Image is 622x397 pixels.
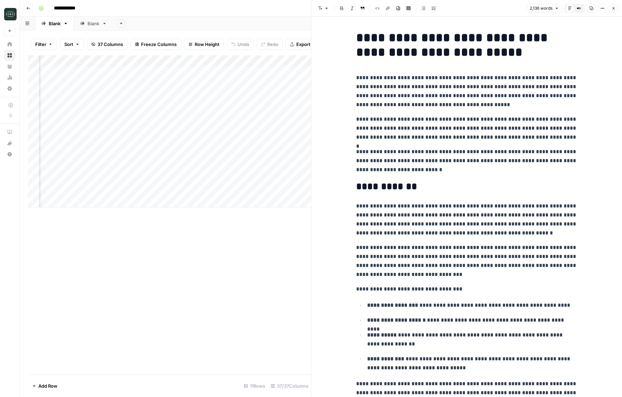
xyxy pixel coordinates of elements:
[31,39,57,50] button: Filter
[4,6,15,23] button: Workspace: Catalyst
[267,41,278,48] span: Redo
[195,41,220,48] span: Row Height
[35,41,46,48] span: Filter
[4,83,15,94] a: Settings
[49,20,61,27] div: Blank
[184,39,224,50] button: Row Height
[238,41,249,48] span: Undo
[64,41,73,48] span: Sort
[38,382,57,389] span: Add Row
[530,5,553,11] span: 2,136 words
[268,380,311,391] div: 37/37 Columns
[141,41,177,48] span: Freeze Columns
[28,380,62,391] button: Add Row
[4,72,15,83] a: Usage
[527,4,562,13] button: 2,136 words
[87,39,128,50] button: 37 Columns
[35,17,74,30] a: Blank
[4,138,15,148] div: What's new?
[130,39,181,50] button: Freeze Columns
[4,127,15,138] a: AirOps Academy
[296,41,321,48] span: Export CSV
[4,39,15,50] a: Home
[4,8,17,20] img: Catalyst Logo
[241,380,268,391] div: 11 Rows
[257,39,283,50] button: Redo
[4,138,15,149] button: What's new?
[227,39,254,50] button: Undo
[87,20,99,27] div: Blank
[74,17,113,30] a: Blank
[4,50,15,61] a: Browse
[60,39,84,50] button: Sort
[286,39,325,50] button: Export CSV
[98,41,123,48] span: 37 Columns
[4,149,15,160] button: Help + Support
[4,61,15,72] a: Your Data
